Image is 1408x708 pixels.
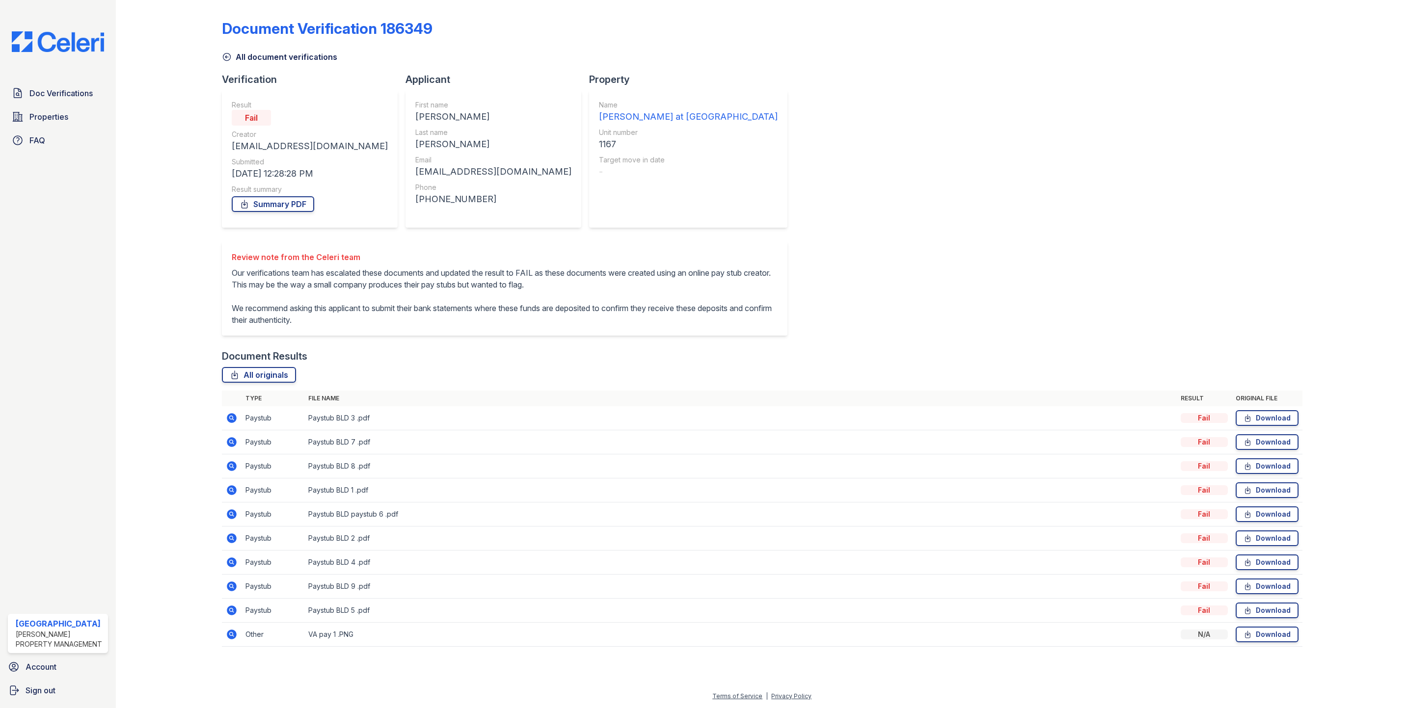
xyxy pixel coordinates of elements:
a: Download [1236,506,1299,522]
td: Paystub [242,430,304,454]
p: Our verifications team has escalated these documents and updated the result to FAIL as these docu... [232,267,778,326]
th: Type [242,391,304,406]
div: [EMAIL_ADDRESS][DOMAIN_NAME] [232,139,388,153]
div: Verification [222,73,406,86]
a: Download [1236,530,1299,546]
div: [PHONE_NUMBER] [415,192,571,206]
a: Doc Verifications [8,83,108,103]
a: Name [PERSON_NAME] at [GEOGRAPHIC_DATA] [599,100,778,124]
div: Review note from the Celeri team [232,251,778,263]
a: All originals [222,367,296,383]
div: Result summary [232,184,388,194]
td: Paystub BLD paystub 6 .pdf [304,502,1177,526]
td: Paystub [242,478,304,502]
span: Properties [29,111,68,123]
a: Privacy Policy [771,692,812,700]
div: Result [232,100,388,110]
div: Property [589,73,795,86]
a: Download [1236,603,1299,618]
div: Document Results [222,349,307,363]
td: Paystub [242,454,304,478]
th: Original file [1232,391,1302,406]
div: N/A [1181,629,1228,639]
a: Download [1236,482,1299,498]
span: Doc Verifications [29,87,93,99]
div: Fail [1181,437,1228,447]
a: FAQ [8,131,108,150]
a: Sign out [4,681,112,700]
td: Paystub BLD 9 .pdf [304,575,1177,599]
div: [DATE] 12:28:28 PM [232,167,388,181]
div: [PERSON_NAME] Property Management [16,629,104,649]
div: [PERSON_NAME] [415,137,571,151]
a: All document verifications [222,51,337,63]
div: First name [415,100,571,110]
td: Paystub [242,599,304,623]
td: Paystub BLD 8 .pdf [304,454,1177,478]
td: Paystub [242,575,304,599]
div: Name [599,100,778,110]
div: Applicant [406,73,589,86]
div: Email [415,155,571,165]
span: Account [26,661,56,673]
td: Paystub BLD 5 .pdf [304,599,1177,623]
div: - [599,165,778,179]
a: Download [1236,458,1299,474]
a: Download [1236,554,1299,570]
div: [EMAIL_ADDRESS][DOMAIN_NAME] [415,165,571,179]
div: Submitted [232,157,388,167]
div: | [766,692,768,700]
div: [GEOGRAPHIC_DATA] [16,618,104,629]
div: Fail [1181,509,1228,519]
td: Paystub [242,406,304,430]
div: Fail [1181,413,1228,423]
div: 1167 [599,137,778,151]
td: Paystub [242,526,304,551]
div: Fail [1181,485,1228,495]
a: Summary PDF [232,196,314,212]
td: Paystub BLD 7 .pdf [304,430,1177,454]
a: Download [1236,627,1299,642]
a: Download [1236,578,1299,594]
span: FAQ [29,134,45,146]
th: File name [304,391,1177,406]
div: Phone [415,183,571,192]
span: Sign out [26,684,55,696]
img: CE_Logo_Blue-a8612792a0a2168367f1c8372b55b34899dd931a85d93a1a3d3e32e68fde9ad4.png [4,31,112,52]
div: [PERSON_NAME] at [GEOGRAPHIC_DATA] [599,110,778,124]
a: Download [1236,434,1299,450]
a: Account [4,657,112,677]
div: Fail [1181,533,1228,543]
div: Last name [415,128,571,137]
div: Creator [232,130,388,139]
div: Fail [1181,557,1228,567]
div: Target move in date [599,155,778,165]
div: Unit number [599,128,778,137]
div: Fail [1181,461,1228,471]
div: Fail [1181,605,1228,615]
a: Download [1236,410,1299,426]
td: Paystub [242,502,304,526]
a: Properties [8,107,108,127]
td: VA pay 1 .PNG [304,623,1177,647]
td: Paystub [242,551,304,575]
td: Other [242,623,304,647]
a: Terms of Service [712,692,762,700]
div: [PERSON_NAME] [415,110,571,124]
td: Paystub BLD 1 .pdf [304,478,1177,502]
div: Fail [1181,581,1228,591]
div: Fail [232,110,271,126]
td: Paystub BLD 2 .pdf [304,526,1177,551]
td: Paystub BLD 4 .pdf [304,551,1177,575]
td: Paystub BLD 3 .pdf [304,406,1177,430]
div: Document Verification 186349 [222,20,433,37]
th: Result [1177,391,1232,406]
